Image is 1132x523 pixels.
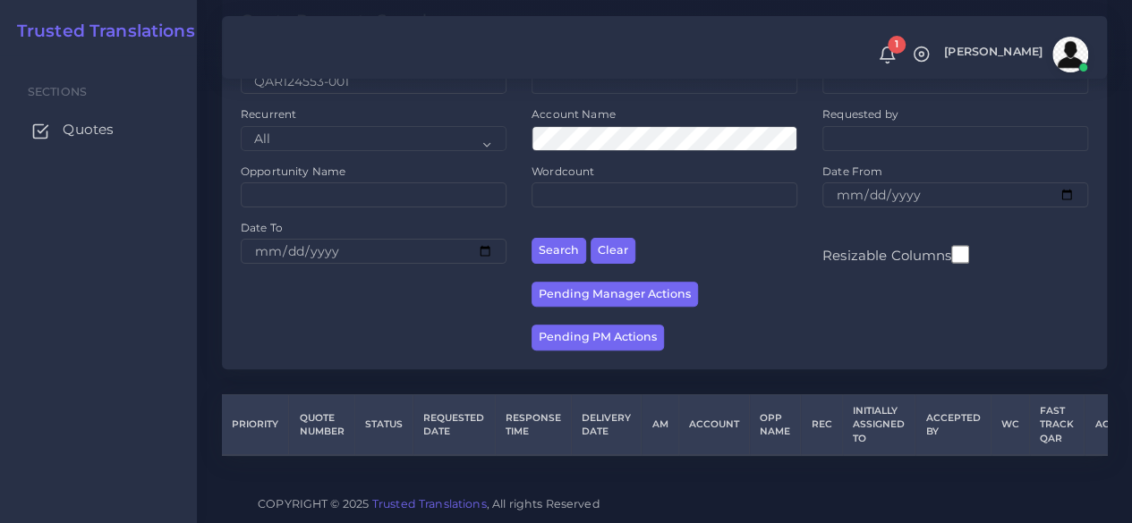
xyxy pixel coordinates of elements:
[591,238,635,264] button: Clear
[1052,37,1088,72] img: avatar
[532,238,586,264] button: Search
[915,394,991,455] th: Accepted by
[222,394,289,455] th: Priority
[28,85,87,98] span: Sections
[241,220,283,235] label: Date To
[842,394,915,455] th: Initially Assigned to
[750,394,801,455] th: Opp Name
[413,394,495,455] th: Requested Date
[571,394,641,455] th: Delivery Date
[13,111,183,148] a: Quotes
[1029,394,1084,455] th: Fast Track QAR
[678,394,749,455] th: Account
[935,37,1094,72] a: [PERSON_NAME]avatar
[642,394,678,455] th: AM
[872,46,903,64] a: 1
[532,282,698,308] button: Pending Manager Actions
[241,106,296,122] label: Recurrent
[822,106,898,122] label: Requested by
[888,36,906,54] span: 1
[944,46,1043,58] span: [PERSON_NAME]
[289,394,354,455] th: Quote Number
[532,325,664,350] button: Pending PM Actions
[495,394,571,455] th: Response Time
[801,394,842,455] th: REC
[241,164,345,179] label: Opportunity Name
[951,243,969,266] input: Resizable Columns
[354,394,413,455] th: Status
[63,120,114,139] span: Quotes
[487,494,600,513] span: , All rights Reserved
[532,164,594,179] label: Wordcount
[258,494,600,513] span: COPYRIGHT © 2025
[372,497,487,510] a: Trusted Translations
[822,164,882,179] label: Date From
[822,243,969,266] label: Resizable Columns
[532,106,616,122] label: Account Name
[991,394,1029,455] th: WC
[4,21,195,42] a: Trusted Translations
